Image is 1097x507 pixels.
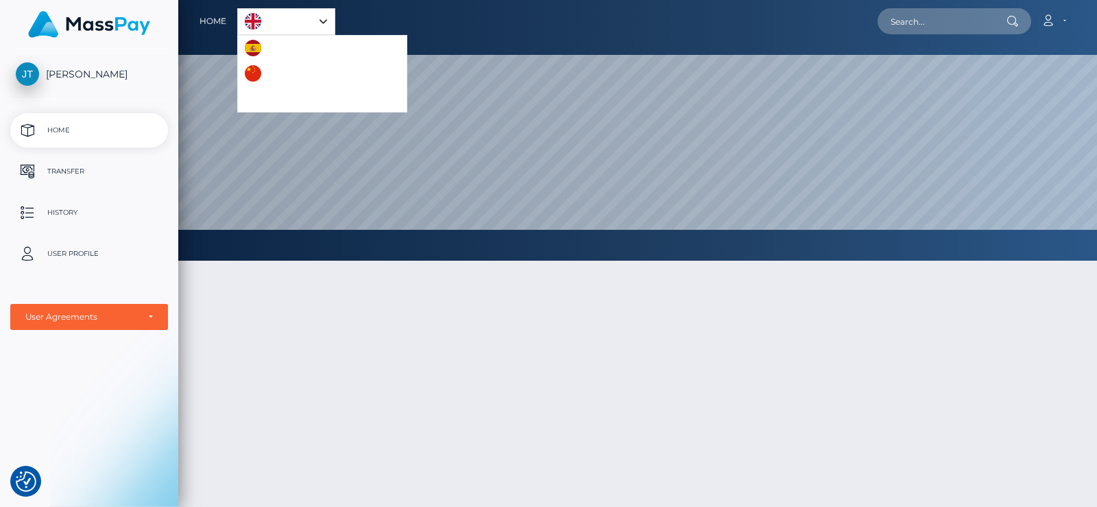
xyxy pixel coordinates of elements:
p: History [16,202,162,223]
a: English [238,9,335,34]
p: Transfer [16,161,162,182]
a: Transfer [10,154,168,189]
a: History [10,196,168,230]
a: Home [10,113,168,148]
div: User Agreements [25,311,138,322]
p: Home [16,120,162,141]
button: User Agreements [10,304,168,330]
a: Home [200,7,226,36]
span: [PERSON_NAME] [10,68,168,80]
div: Language [237,8,335,35]
input: Search... [878,8,1006,34]
button: Consent Preferences [16,471,36,492]
aside: Language selected: English [237,8,335,35]
a: User Profile [10,237,168,271]
a: Español [238,36,315,61]
ul: Language list [237,35,407,113]
p: User Profile [16,244,162,264]
a: 中文 (简体) [238,61,322,86]
img: MassPay [28,11,150,38]
a: Português ([GEOGRAPHIC_DATA]) [238,86,407,112]
img: Revisit consent button [16,471,36,492]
